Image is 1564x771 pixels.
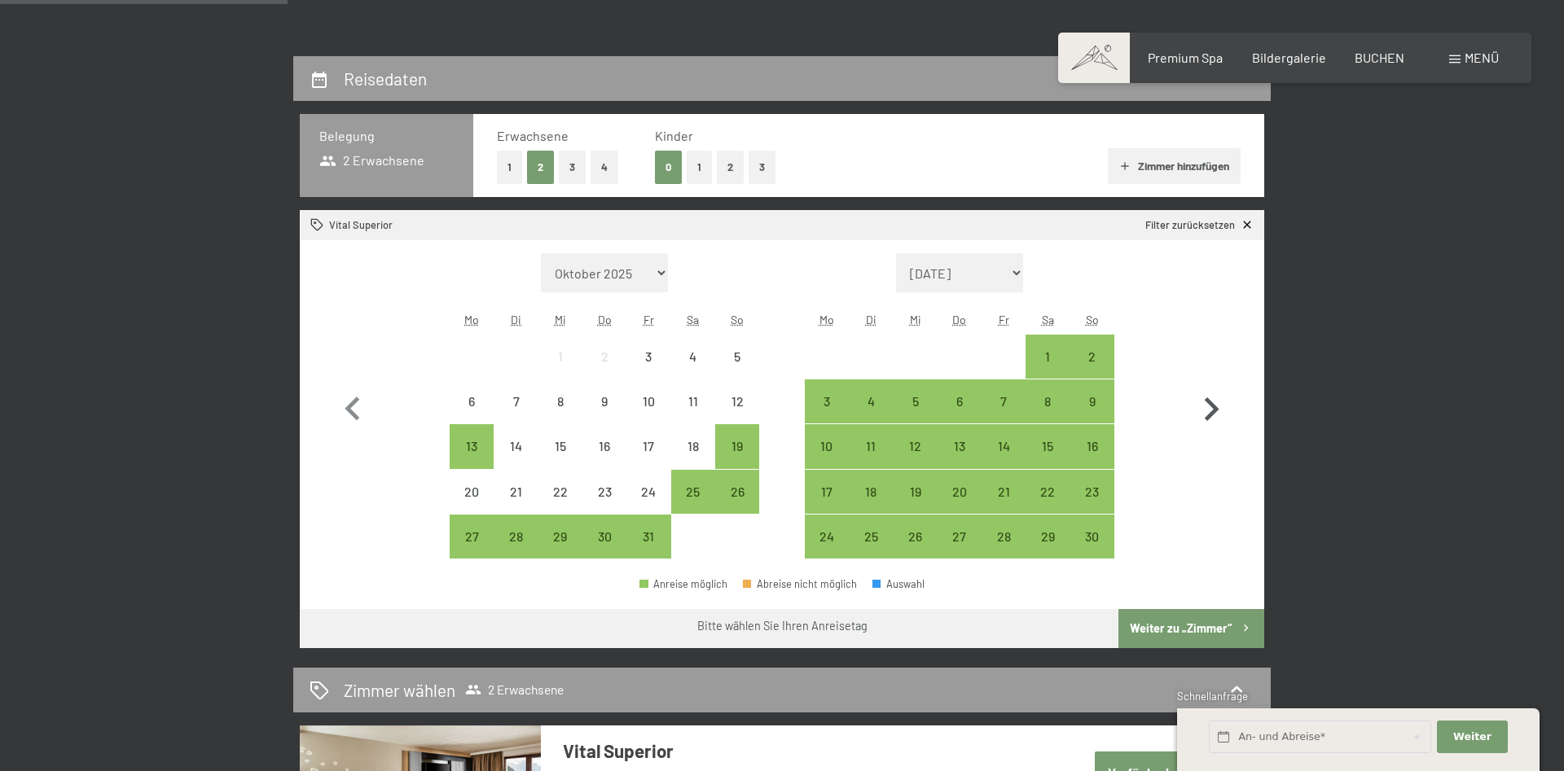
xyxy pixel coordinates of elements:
div: Anreise nicht möglich [626,424,670,468]
div: 22 [1027,485,1068,526]
div: Mon Oct 06 2025 [450,379,494,423]
h3: Vital Superior [563,738,1048,764]
div: 26 [894,530,935,571]
div: 12 [894,440,935,480]
div: Anreise möglich [938,515,982,559]
div: Anreise möglich [715,470,759,514]
div: 30 [1072,530,1113,571]
div: Anreise möglich [938,424,982,468]
div: 26 [717,485,758,526]
div: 14 [983,440,1024,480]
div: Tue Nov 11 2025 [849,424,893,468]
abbr: Montag [819,313,834,326]
div: Anreise nicht möglich [582,470,626,514]
div: Wed Nov 26 2025 [893,515,937,559]
div: 20 [451,485,492,526]
div: Anreise möglich [849,424,893,468]
abbr: Samstag [1042,313,1054,326]
div: 6 [939,395,980,436]
h3: Belegung [319,127,454,145]
div: 1 [1027,350,1068,391]
button: 3 [749,151,775,184]
div: Anreise nicht möglich [538,379,582,423]
div: Bitte wählen Sie Ihren Anreisetag [697,618,868,634]
div: Fri Oct 31 2025 [626,515,670,559]
div: Mon Nov 24 2025 [805,515,849,559]
div: Fri Nov 21 2025 [982,470,1026,514]
div: Anreise nicht möglich [582,424,626,468]
div: 12 [717,395,758,436]
div: Thu Oct 16 2025 [582,424,626,468]
div: Wed Oct 08 2025 [538,379,582,423]
div: Auswahl [872,579,925,589]
div: 31 [628,530,669,571]
div: 28 [495,530,536,571]
div: 30 [584,530,625,571]
span: Weiter [1453,729,1492,744]
div: Sat Nov 15 2025 [1026,424,1070,468]
div: Mon Oct 20 2025 [450,470,494,514]
div: 25 [673,485,714,526]
div: Anreise möglich [1026,470,1070,514]
div: Sun Oct 26 2025 [715,470,759,514]
div: Fri Nov 07 2025 [982,379,1026,423]
div: Wed Nov 19 2025 [893,470,937,514]
div: Fri Oct 24 2025 [626,470,670,514]
div: Anreise nicht möglich [494,424,538,468]
div: 14 [495,440,536,480]
div: Anreise möglich [671,470,715,514]
abbr: Freitag [644,313,654,326]
div: Anreise möglich [1070,515,1114,559]
div: Anreise nicht möglich [494,379,538,423]
div: 9 [1072,395,1113,436]
div: Tue Nov 04 2025 [849,379,893,423]
div: Anreise möglich [715,424,759,468]
div: 29 [1027,530,1068,571]
abbr: Sonntag [731,313,744,326]
div: Mon Oct 27 2025 [450,515,494,559]
div: 15 [1027,440,1068,480]
button: 2 [527,151,554,184]
div: 13 [939,440,980,480]
div: Thu Oct 02 2025 [582,335,626,379]
div: Anreise möglich [626,515,670,559]
div: 4 [673,350,714,391]
button: Zimmer hinzufügen [1108,148,1241,184]
div: 3 [806,395,847,436]
div: Wed Oct 22 2025 [538,470,582,514]
div: 8 [540,395,581,436]
div: Anreise möglich [849,379,893,423]
div: 23 [1072,485,1113,526]
button: 3 [559,151,586,184]
span: Menü [1465,50,1499,65]
span: Bildergalerie [1252,50,1326,65]
div: 4 [850,395,891,436]
div: Anreise möglich [1026,335,1070,379]
div: Thu Oct 30 2025 [582,515,626,559]
div: Anreise möglich [982,515,1026,559]
abbr: Donnerstag [952,313,966,326]
div: Anreise nicht möglich [582,335,626,379]
div: 19 [717,440,758,480]
div: Anreise nicht möglich [626,470,670,514]
button: Weiter [1437,721,1507,754]
div: Anreise möglich [805,515,849,559]
div: Tue Oct 14 2025 [494,424,538,468]
div: Anreise nicht möglich [715,379,759,423]
div: 5 [894,395,935,436]
div: Fri Nov 14 2025 [982,424,1026,468]
div: Sun Oct 12 2025 [715,379,759,423]
div: 10 [628,395,669,436]
div: Thu Nov 06 2025 [938,379,982,423]
a: Premium Spa [1148,50,1223,65]
div: Anreise möglich [639,579,727,589]
div: 18 [850,485,891,526]
div: 20 [939,485,980,526]
div: 17 [806,485,847,526]
abbr: Samstag [687,313,699,326]
div: 25 [850,530,891,571]
div: 5 [717,350,758,391]
span: Schnellanfrage [1177,690,1248,703]
div: 19 [894,485,935,526]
